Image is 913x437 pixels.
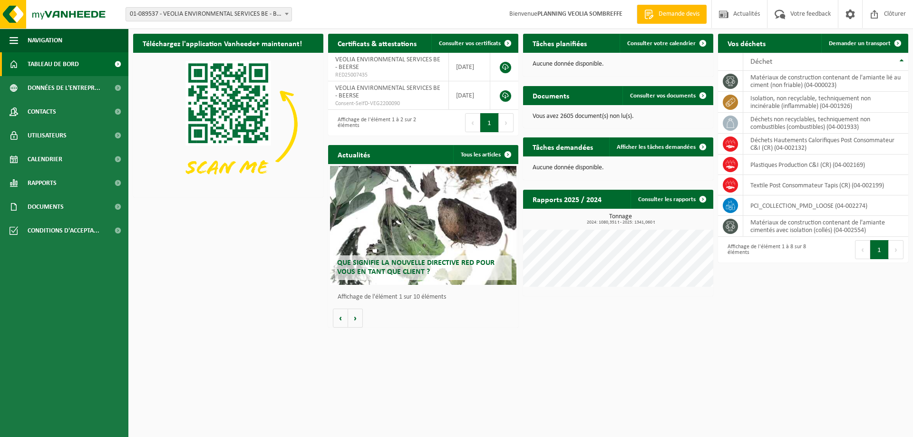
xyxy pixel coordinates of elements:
span: RED25007435 [335,71,441,79]
button: Vorige [333,309,348,328]
h2: Documents [523,86,579,105]
h2: Vos déchets [718,34,775,52]
button: Previous [465,113,480,132]
td: matériaux de construction contenant de l'amiante cimentés avec isolation (collés) (04-002554) [743,216,908,237]
span: 01-089537 - VEOLIA ENVIRONMENTAL SERVICES BE - BEERSE [126,7,292,21]
td: déchets non recyclables, techniquement non combustibles (combustibles) (04-001933) [743,113,908,134]
span: Rapports [28,171,57,195]
div: Affichage de l'élément 1 à 8 sur 8 éléments [723,239,808,260]
h2: Actualités [328,145,379,164]
a: Consulter votre calendrier [620,34,712,53]
div: Affichage de l'élément 1 à 2 sur 2 éléments [333,112,418,133]
td: [DATE] [449,81,490,110]
td: [DATE] [449,53,490,81]
a: Que signifie la nouvelle directive RED pour vous en tant que client ? [330,166,516,285]
span: 2024: 1080,351 t - 2025: 1341,060 t [528,220,713,225]
p: Aucune donnée disponible. [533,165,704,171]
h2: Tâches demandées [523,137,602,156]
h3: Tonnage [528,214,713,225]
span: Que signifie la nouvelle directive RED pour vous en tant que client ? [337,259,495,276]
h2: Certificats & attestations [328,34,426,52]
td: Plastiques Production C&I (CR) (04-002169) [743,155,908,175]
span: Afficher les tâches demandées [617,144,696,150]
p: Affichage de l'élément 1 sur 10 éléments [338,294,514,301]
span: Consulter vos certificats [439,40,501,47]
a: Consulter vos documents [622,86,712,105]
span: Documents [28,195,64,219]
span: Données de l'entrepr... [28,76,100,100]
a: Demande devis [637,5,707,24]
button: Next [499,113,514,132]
a: Consulter vos certificats [431,34,517,53]
button: Previous [855,240,870,259]
button: Next [889,240,903,259]
td: Déchets Hautements Calorifiques Post Consommateur C&I (CR) (04-002132) [743,134,908,155]
span: Calendrier [28,147,62,171]
button: 1 [480,113,499,132]
h2: Téléchargez l'application Vanheede+ maintenant! [133,34,311,52]
span: Consulter vos documents [630,93,696,99]
span: 01-089537 - VEOLIA ENVIRONMENTAL SERVICES BE - BEERSE [126,8,291,21]
span: Demande devis [656,10,702,19]
a: Tous les articles [453,145,517,164]
span: VEOLIA ENVIRONMENTAL SERVICES BE - BEERSE [335,56,440,71]
td: Textile Post Consommateur Tapis (CR) (04-002199) [743,175,908,195]
td: isolation, non recyclable, techniquement non incinérable (inflammable) (04-001926) [743,92,908,113]
td: PCI_COLLECTION_PMD_LOOSE (04-002274) [743,195,908,216]
span: Utilisateurs [28,124,67,147]
span: VEOLIA ENVIRONMENTAL SERVICES BE - BEERSE [335,85,440,99]
span: Navigation [28,29,62,52]
span: Tableau de bord [28,52,79,76]
td: matériaux de construction contenant de l'amiante lié au ciment (non friable) (04-000023) [743,71,908,92]
h2: Rapports 2025 / 2024 [523,190,611,208]
span: Contacts [28,100,56,124]
button: 1 [870,240,889,259]
strong: PLANNING VEOLIA SOMBREFFE [537,10,622,18]
span: Consulter votre calendrier [627,40,696,47]
span: Conditions d'accepta... [28,219,99,243]
img: Download de VHEPlus App [133,53,323,195]
button: Volgende [348,309,363,328]
a: Demander un transport [821,34,907,53]
p: Aucune donnée disponible. [533,61,704,68]
span: Consent-SelfD-VEG2200090 [335,100,441,107]
p: Vous avez 2605 document(s) non lu(s). [533,113,704,120]
h2: Tâches planifiées [523,34,596,52]
a: Consulter les rapports [631,190,712,209]
span: Demander un transport [829,40,891,47]
a: Afficher les tâches demandées [609,137,712,156]
span: Déchet [750,58,772,66]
